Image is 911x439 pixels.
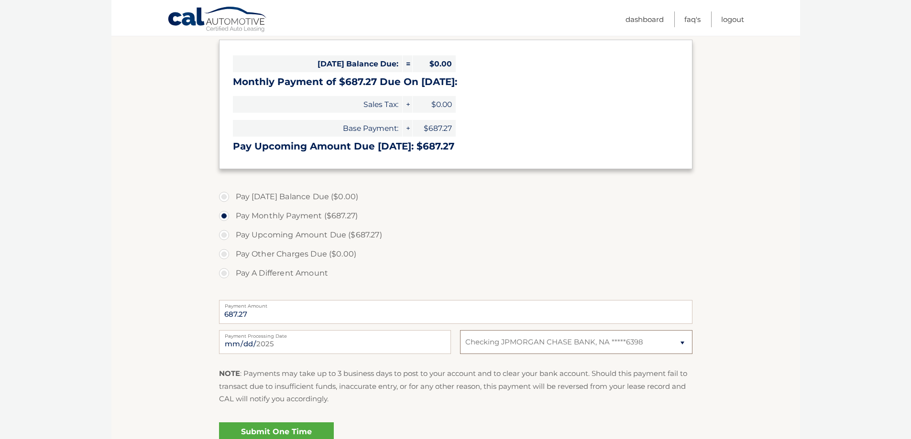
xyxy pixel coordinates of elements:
[219,225,692,245] label: Pay Upcoming Amount Due ($687.27)
[219,300,692,308] label: Payment Amount
[403,55,412,72] span: =
[233,120,402,137] span: Base Payment:
[219,187,692,206] label: Pay [DATE] Balance Due ($0.00)
[233,55,402,72] span: [DATE] Balance Due:
[233,140,679,152] h3: Pay Upcoming Amount Due [DATE]: $687.27
[684,11,701,27] a: FAQ's
[219,330,451,338] label: Payment Processing Date
[219,264,692,283] label: Pay A Different Amount
[413,55,456,72] span: $0.00
[233,76,679,88] h3: Monthly Payment of $687.27 Due On [DATE]:
[167,6,268,34] a: Cal Automotive
[219,206,692,225] label: Pay Monthly Payment ($687.27)
[219,300,692,324] input: Payment Amount
[403,96,412,113] span: +
[219,367,692,405] p: : Payments may take up to 3 business days to post to your account and to clear your bank account....
[721,11,744,27] a: Logout
[413,120,456,137] span: $687.27
[219,330,451,354] input: Payment Date
[219,245,692,264] label: Pay Other Charges Due ($0.00)
[403,120,412,137] span: +
[233,96,402,113] span: Sales Tax:
[219,369,240,378] strong: NOTE
[626,11,664,27] a: Dashboard
[413,96,456,113] span: $0.00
